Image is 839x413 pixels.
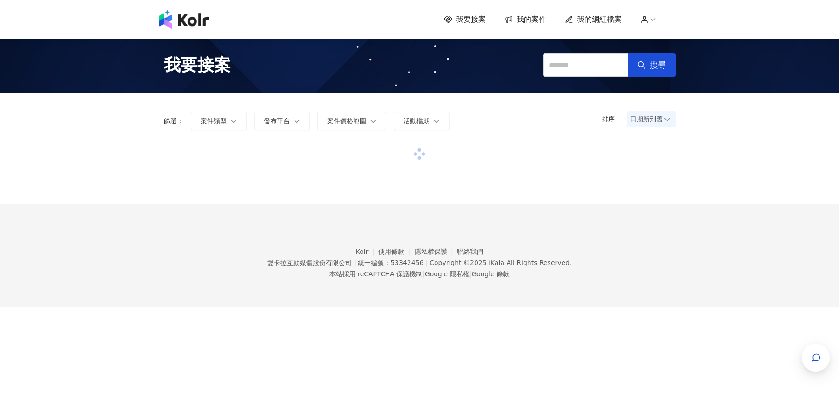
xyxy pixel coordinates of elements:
[327,117,366,125] span: 案件價格範圍
[470,270,472,278] span: |
[517,14,546,25] span: 我的案件
[471,270,510,278] a: Google 條款
[638,61,646,69] span: search
[201,117,227,125] span: 案件類型
[415,248,457,255] a: 隱私權保護
[577,14,622,25] span: 我的網紅檔案
[356,248,378,255] a: Kolr
[164,117,183,125] p: 篩選：
[254,112,310,130] button: 發布平台
[394,112,450,130] button: 活動檔期
[457,248,483,255] a: 聯絡我們
[329,268,510,280] span: 本站採用 reCAPTCHA 保護機制
[602,115,627,123] p: 排序：
[317,112,386,130] button: 案件價格範圍
[444,14,486,25] a: 我要接案
[264,117,290,125] span: 發布平台
[504,14,546,25] a: 我的案件
[191,112,247,130] button: 案件類型
[164,53,231,77] span: 我要接案
[423,270,425,278] span: |
[650,60,666,70] span: 搜尋
[456,14,486,25] span: 我要接案
[630,112,672,126] span: 日期新到舊
[430,259,571,266] div: Copyright © 2025 All Rights Reserved.
[489,259,504,266] a: iKala
[358,259,423,266] div: 統一編號：53342456
[628,53,676,77] button: 搜尋
[425,270,470,278] a: Google 隱私權
[378,248,415,255] a: 使用條款
[403,117,430,125] span: 活動檔期
[565,14,622,25] a: 我的網紅檔案
[354,259,356,266] span: |
[267,259,352,266] div: 愛卡拉互動媒體股份有限公司
[159,10,209,29] img: logo
[425,259,428,266] span: |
